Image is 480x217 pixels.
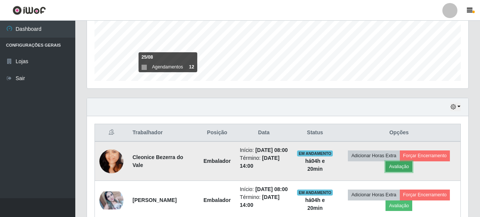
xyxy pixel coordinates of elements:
time: [DATE] 08:00 [255,186,288,192]
li: Início: [240,146,288,154]
strong: há 04 h e 20 min [305,197,325,211]
img: CoreUI Logo [12,6,46,15]
button: Forçar Encerramento [400,150,450,161]
th: Status [293,124,338,142]
button: Avaliação [386,161,412,172]
li: Término: [240,193,288,209]
span: EM ANDAMENTO [297,190,333,196]
button: Avaliação [386,200,412,211]
strong: Embalador [204,197,231,203]
img: 1668045195868.jpeg [99,191,123,209]
time: [DATE] 08:00 [255,147,288,153]
strong: Cleonice Bezerra do Vale [133,154,183,168]
strong: [PERSON_NAME] [133,197,177,203]
th: Trabalhador [128,124,199,142]
th: Data [235,124,293,142]
button: Adicionar Horas Extra [348,190,399,200]
button: Adicionar Horas Extra [348,150,399,161]
th: Posição [199,124,235,142]
strong: Embalador [204,158,231,164]
li: Término: [240,154,288,170]
strong: há 04 h e 20 min [305,158,325,172]
img: 1620185251285.jpeg [99,140,123,183]
span: EM ANDAMENTO [297,150,333,156]
th: Opções [338,124,461,142]
li: Início: [240,185,288,193]
button: Forçar Encerramento [400,190,450,200]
